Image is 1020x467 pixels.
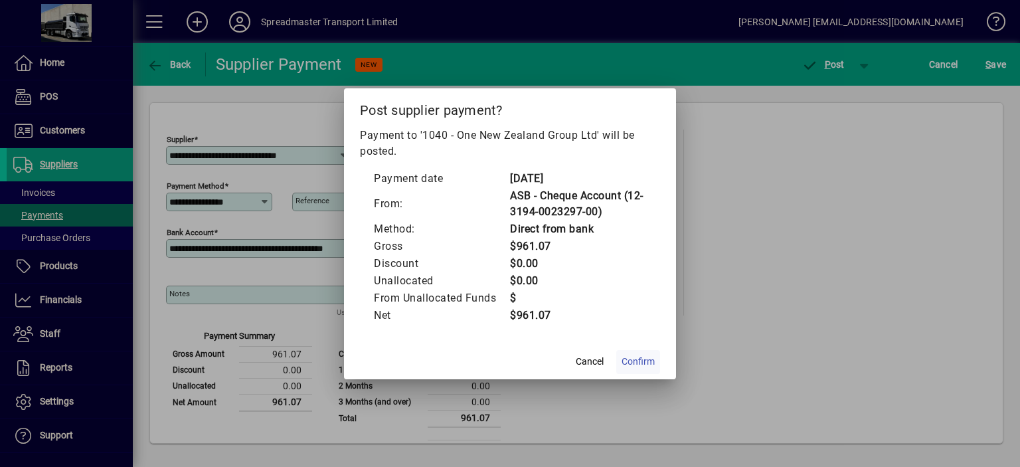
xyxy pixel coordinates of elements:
td: $961.07 [509,307,647,324]
td: Direct from bank [509,221,647,238]
td: Unallocated [373,272,509,290]
td: Method: [373,221,509,238]
td: From: [373,187,509,221]
span: Confirm [622,355,655,369]
h2: Post supplier payment? [344,88,676,127]
td: Gross [373,238,509,255]
td: $0.00 [509,272,647,290]
span: Cancel [576,355,604,369]
td: $961.07 [509,238,647,255]
button: Confirm [616,350,660,374]
td: ASB - Cheque Account (12-3194-0023297-00) [509,187,647,221]
button: Cancel [568,350,611,374]
td: Net [373,307,509,324]
td: Discount [373,255,509,272]
td: $0.00 [509,255,647,272]
td: From Unallocated Funds [373,290,509,307]
td: Payment date [373,170,509,187]
td: $ [509,290,647,307]
p: Payment to '1040 - One New Zealand Group Ltd' will be posted. [360,128,660,159]
td: [DATE] [509,170,647,187]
